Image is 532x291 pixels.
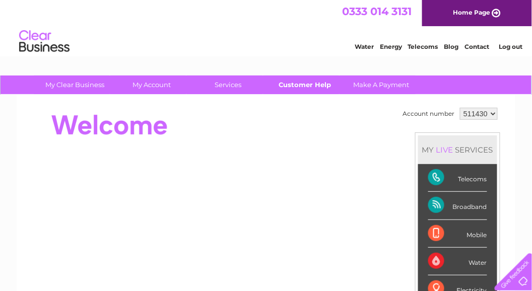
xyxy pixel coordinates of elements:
[434,145,455,155] div: LIVE
[355,43,374,50] a: Water
[465,43,490,50] a: Contact
[263,76,347,94] a: Customer Help
[428,220,487,248] div: Mobile
[29,6,505,49] div: Clear Business is a trading name of Verastar Limited (registered in [GEOGRAPHIC_DATA] No. 3667643...
[380,43,402,50] a: Energy
[428,192,487,220] div: Broadband
[110,76,193,94] a: My Account
[342,5,412,18] a: 0333 014 3131
[400,105,457,122] td: Account number
[418,135,497,164] div: MY SERVICES
[428,164,487,192] div: Telecoms
[499,43,522,50] a: Log out
[19,26,70,57] img: logo.png
[428,248,487,275] div: Water
[444,43,459,50] a: Blog
[408,43,438,50] a: Telecoms
[340,76,423,94] a: Make A Payment
[187,76,270,94] a: Services
[34,76,117,94] a: My Clear Business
